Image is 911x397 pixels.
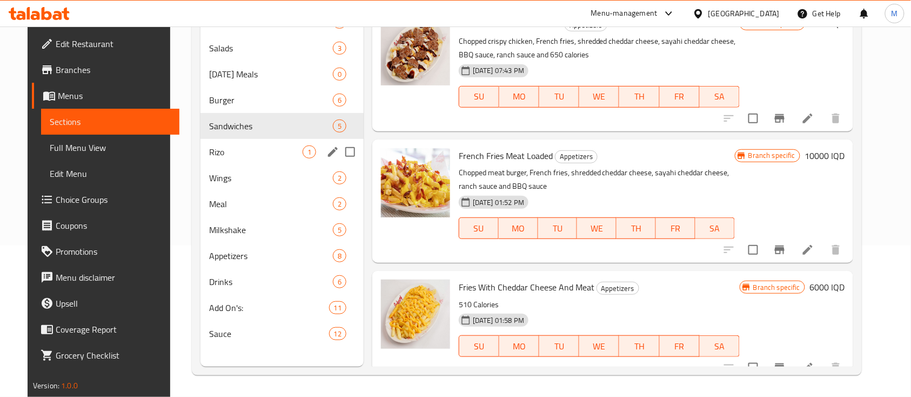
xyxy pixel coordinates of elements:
[767,355,793,381] button: Branch-specific-item
[56,63,171,76] span: Branches
[459,279,594,295] span: Fries With Cheddar Cheese And Meat
[209,275,333,288] span: Drinks
[303,145,316,158] div: items
[464,89,495,104] span: SU
[200,113,364,139] div: Sandwiches5
[209,145,303,158] span: Rizo
[539,335,579,357] button: TU
[333,173,346,183] span: 2
[209,301,329,314] div: Add On's:
[333,171,346,184] div: items
[459,35,740,62] p: Chopped crispy chicken, French fries, shredded cheddar cheese, sayahi cheddar cheese, BBQ sauce, ...
[619,86,659,108] button: TH
[32,316,180,342] a: Coverage Report
[32,264,180,290] a: Menu disclaimer
[200,243,364,269] div: Appetizers8
[801,361,814,374] a: Edit menu item
[200,295,364,321] div: Add On's:11
[50,115,171,128] span: Sections
[32,57,180,83] a: Branches
[209,327,329,340] span: Sauce
[333,95,346,105] span: 6
[329,301,346,314] div: items
[581,221,612,236] span: WE
[700,86,740,108] button: SA
[464,221,494,236] span: SU
[504,339,535,354] span: MO
[333,42,346,55] div: items
[200,165,364,191] div: Wings2
[538,217,578,239] button: TU
[544,89,575,104] span: TU
[468,197,528,208] span: [DATE] 01:52 PM
[503,221,534,236] span: MO
[58,89,171,102] span: Menus
[823,237,849,263] button: delete
[660,86,700,108] button: FR
[624,339,655,354] span: TH
[333,68,346,81] div: items
[200,217,364,243] div: Milkshake5
[805,148,845,163] h6: 10000 IQD
[700,221,731,236] span: SA
[801,243,814,256] a: Edit menu item
[333,197,346,210] div: items
[303,147,316,157] span: 1
[809,16,845,31] h6: 8000 IQD
[801,112,814,125] a: Edit menu item
[579,335,619,357] button: WE
[621,221,652,236] span: TH
[597,282,639,295] span: Appetizers
[50,167,171,180] span: Edit Menu
[209,120,333,133] span: Sandwiches
[555,150,598,163] div: Appetizers
[459,148,553,164] span: French Fries Meat Loaded
[767,105,793,131] button: Branch-specific-item
[539,86,579,108] button: TU
[660,221,691,236] span: FR
[742,356,765,379] span: Select to update
[708,8,780,19] div: [GEOGRAPHIC_DATA]
[56,193,171,206] span: Choice Groups
[499,86,539,108] button: MO
[459,217,499,239] button: SU
[41,161,180,187] a: Edit Menu
[56,219,171,232] span: Coupons
[333,120,346,133] div: items
[41,109,180,135] a: Sections
[542,221,573,236] span: TU
[56,349,171,362] span: Grocery Checklist
[459,298,740,312] p: 510 Calories
[209,171,333,184] span: Wings
[823,355,849,381] button: delete
[330,303,346,313] span: 11
[660,335,700,357] button: FR
[333,275,346,288] div: items
[333,251,346,261] span: 8
[200,61,364,87] div: [DATE] Meals0
[584,89,615,104] span: WE
[200,87,364,113] div: Burger6
[499,335,539,357] button: MO
[33,379,59,393] span: Version:
[695,217,735,239] button: SA
[209,249,333,262] div: Appetizers
[56,271,171,284] span: Menu disclaimer
[892,8,898,19] span: M
[200,269,364,295] div: Drinks6
[41,135,180,161] a: Full Menu View
[617,217,656,239] button: TH
[209,42,333,55] span: Salads
[325,144,341,160] button: edit
[56,297,171,310] span: Upsell
[61,379,78,393] span: 1.0.0
[209,223,333,236] span: Milkshake
[381,16,450,85] img: French Fries Chicken Loaded
[333,223,346,236] div: items
[56,323,171,336] span: Coverage Report
[32,31,180,57] a: Edit Restaurant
